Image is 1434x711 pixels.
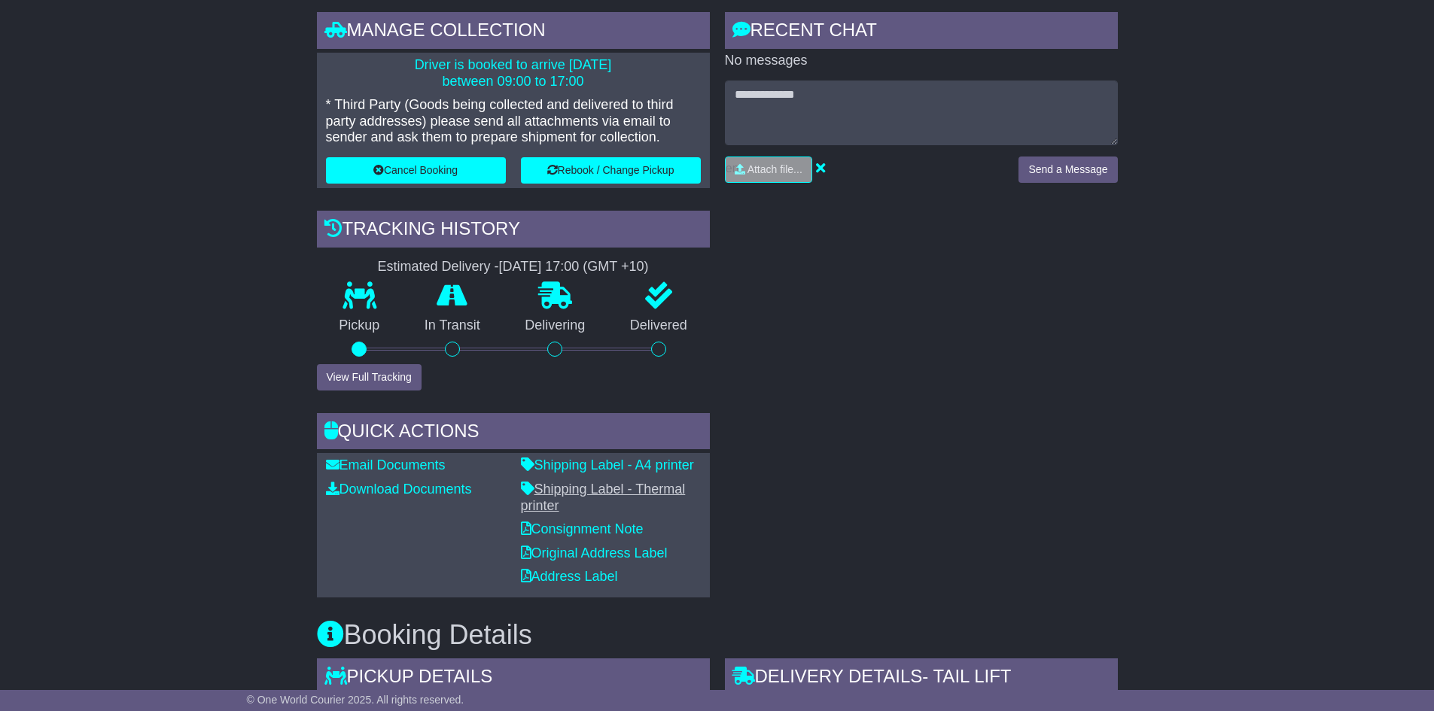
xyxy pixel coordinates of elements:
p: Delivered [607,318,710,334]
a: Original Address Label [521,545,668,561]
button: Cancel Booking [326,157,506,184]
a: Email Documents [326,457,446,472]
div: Manage collection [317,12,710,53]
a: Shipping Label - Thermal printer [521,482,686,513]
a: Download Documents [326,482,472,497]
button: Send a Message [1018,156,1117,183]
div: Estimated Delivery - [317,259,710,275]
p: No messages [725,53,1118,69]
div: RECENT CHAT [725,12,1118,53]
p: Pickup [317,318,403,334]
span: - Tail Lift [922,666,1011,686]
button: Rebook / Change Pickup [521,157,701,184]
button: View Full Tracking [317,364,422,390]
div: Quick Actions [317,413,710,454]
p: Delivering [503,318,608,334]
h3: Booking Details [317,620,1118,650]
p: In Transit [402,318,503,334]
span: © One World Courier 2025. All rights reserved. [247,694,464,706]
a: Shipping Label - A4 printer [521,457,694,472]
p: * Third Party (Goods being collected and delivered to third party addresses) please send all atta... [326,97,701,146]
div: Tracking history [317,211,710,251]
a: Address Label [521,569,618,584]
div: [DATE] 17:00 (GMT +10) [499,259,649,275]
div: Delivery Details [725,658,1118,699]
a: Consignment Note [521,521,644,536]
div: Pickup Details [317,658,710,699]
p: Driver is booked to arrive [DATE] between 09:00 to 17:00 [326,57,701,90]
